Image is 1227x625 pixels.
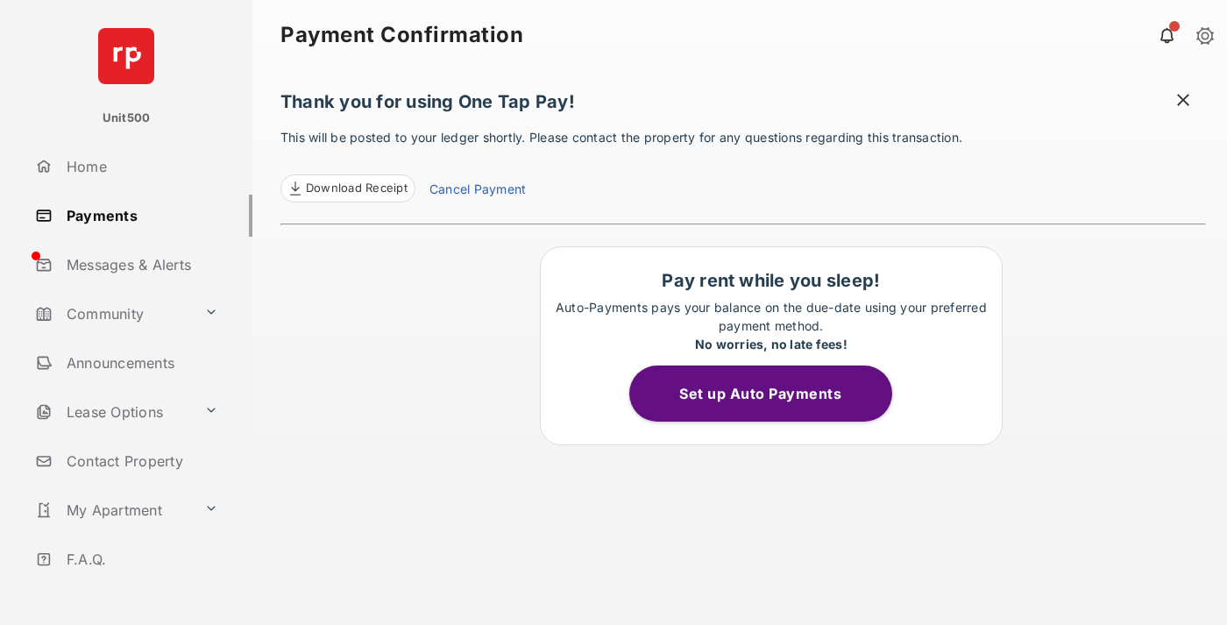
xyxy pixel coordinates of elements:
img: svg+xml;base64,PHN2ZyB4bWxucz0iaHR0cDovL3d3dy53My5vcmcvMjAwMC9zdmciIHdpZHRoPSI2NCIgaGVpZ2h0PSI2NC... [98,28,154,84]
a: Payments [28,195,252,237]
a: Lease Options [28,391,197,433]
strong: Payment Confirmation [280,25,523,46]
p: Auto-Payments pays your balance on the due-date using your preferred payment method. [550,298,993,353]
a: Community [28,293,197,335]
a: Announcements [28,342,252,384]
a: Messages & Alerts [28,244,252,286]
a: F.A.Q. [28,538,252,580]
a: Set up Auto Payments [629,385,913,402]
a: My Apartment [28,489,197,531]
p: This will be posted to your ledger shortly. Please contact the property for any questions regardi... [280,128,1206,202]
a: Home [28,146,252,188]
h1: Thank you for using One Tap Pay! [280,91,1206,121]
a: Cancel Payment [429,180,526,202]
button: Set up Auto Payments [629,366,892,422]
div: No worries, no late fees! [550,335,993,353]
h1: Pay rent while you sleep! [550,270,993,291]
a: Download Receipt [280,174,415,202]
a: Contact Property [28,440,252,482]
span: Download Receipt [306,180,408,197]
p: Unit500 [103,110,151,127]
